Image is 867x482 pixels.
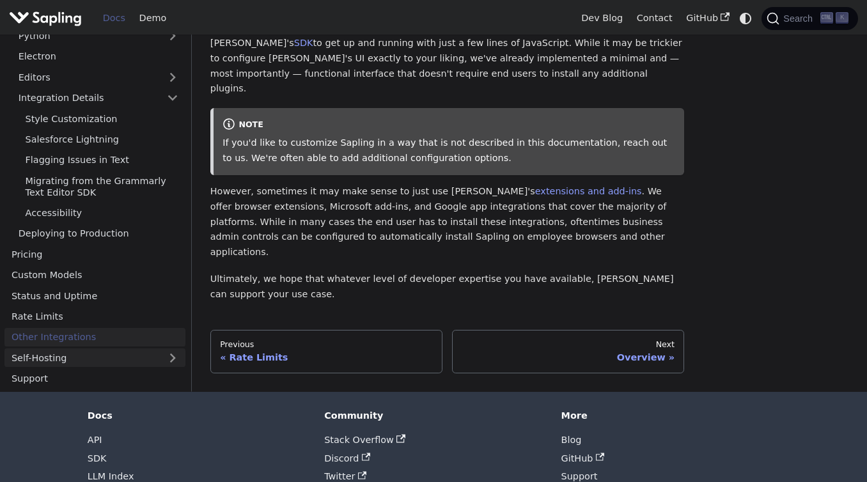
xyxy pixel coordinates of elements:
a: Demo [132,8,173,28]
a: Twitter [324,471,366,481]
a: GitHub [679,8,736,28]
a: NextOverview [452,330,685,373]
a: SDK [294,38,313,48]
a: Sapling.ai [9,9,86,27]
div: Community [324,410,543,421]
a: Dev Blog [574,8,629,28]
a: SDK [88,453,107,463]
span: Search [779,13,820,24]
a: Flagging Issues in Text [19,151,185,169]
nav: Docs pages [210,330,685,373]
a: Python [12,26,185,45]
a: Editors [12,68,160,86]
div: Docs [88,410,306,421]
a: Stack Overflow [324,435,405,445]
div: Rate Limits [220,352,433,363]
a: Rate Limits [4,307,185,325]
a: Self-Hosting [4,348,185,367]
p: For many, writing your own HTML/CSS/JavaScript plugin is unnecessary. Instead, you can use [PERSO... [210,20,685,97]
a: Custom Models [4,265,185,284]
a: Salesforce Lightning [19,130,185,148]
div: Overview [462,352,675,363]
div: Next [462,339,675,350]
a: Other Integrations [4,328,185,346]
a: Integration Details [12,88,185,107]
a: LLM Index [88,471,134,481]
a: Migrating from the Grammarly Text Editor SDK [19,171,185,201]
button: Expand sidebar category 'Editors' [160,68,185,86]
a: extensions and add-ins [535,186,642,196]
p: However, sometimes it may make sense to just use [PERSON_NAME]'s . We offer browser extensions, M... [210,184,685,260]
div: More [561,410,780,421]
a: Status and Uptime [4,286,185,305]
a: Electron [12,47,185,66]
a: API [88,435,102,445]
a: Support [561,471,598,481]
button: Switch between dark and light mode (currently system mode) [737,9,755,27]
a: Blog [561,435,582,445]
p: If you'd like to customize Sapling in a way that is not described in this documentation, reach ou... [223,136,675,166]
a: PreviousRate Limits [210,330,443,373]
a: GitHub [561,453,605,463]
a: Deploying to Production [12,224,185,243]
a: Accessibility [19,203,185,222]
a: Pricing [4,245,185,263]
p: Ultimately, we hope that whatever level of developer expertise you have available, [PERSON_NAME] ... [210,272,685,302]
div: note [223,118,675,133]
a: Discord [324,453,370,463]
a: Docs [96,8,132,28]
a: Contact [630,8,680,28]
a: Style Customization [19,109,185,128]
div: Previous [220,339,433,350]
kbd: K [836,12,848,24]
button: Search (Ctrl+K) [762,7,857,30]
img: Sapling.ai [9,9,82,27]
a: Support [4,369,185,387]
